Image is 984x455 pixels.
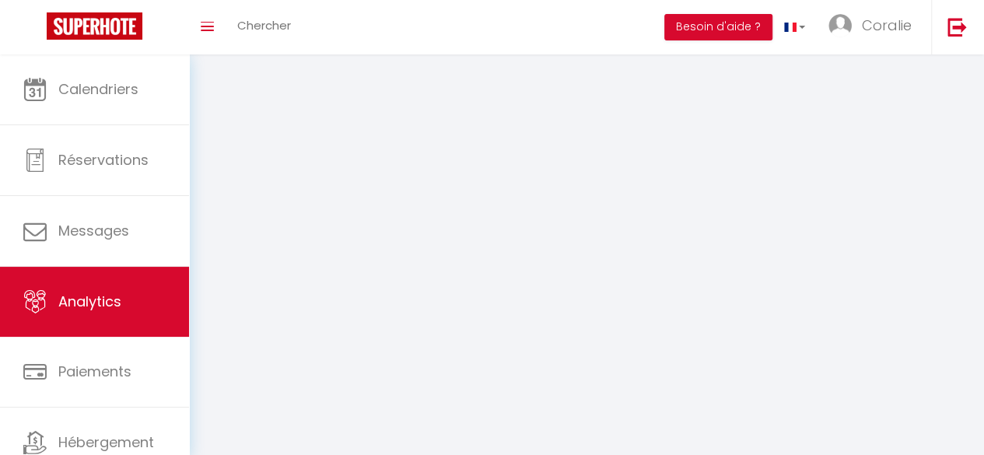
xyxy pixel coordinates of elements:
span: Coralie [862,16,912,35]
span: Paiements [58,362,131,381]
img: ... [828,14,852,37]
span: Réservations [58,150,149,170]
img: logout [947,17,967,37]
button: Besoin d'aide ? [664,14,772,40]
img: Super Booking [47,12,142,40]
span: Calendriers [58,79,138,99]
span: Messages [58,221,129,240]
span: Hébergement [58,432,154,452]
span: Chercher [237,17,291,33]
span: Analytics [58,292,121,311]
